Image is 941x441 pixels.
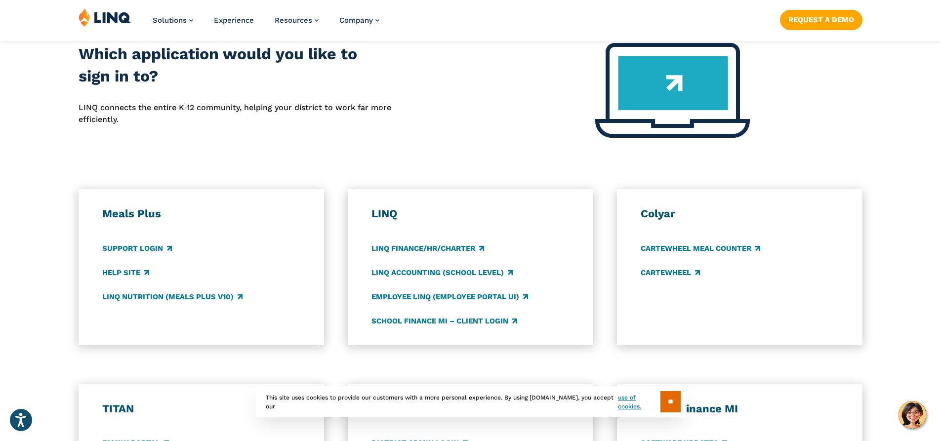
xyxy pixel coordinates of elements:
[214,16,254,25] a: Experience
[780,10,862,30] a: Request a Demo
[618,393,660,411] a: use of cookies.
[102,207,301,221] h3: Meals Plus
[371,291,528,302] a: Employee LINQ (Employee Portal UI)
[102,267,149,278] a: Help Site
[153,16,187,25] span: Solutions
[371,243,484,254] a: LINQ Finance/HR/Charter
[153,16,193,25] a: Solutions
[339,16,373,25] span: Company
[102,291,243,302] a: LINQ Nutrition (Meals Plus v10)
[371,267,513,278] a: LINQ Accounting (school level)
[79,102,392,126] p: LINQ connects the entire K‑12 community, helping your district to work far more efficiently.
[153,8,379,40] nav: Primary Navigation
[371,207,570,221] h3: LINQ
[780,8,862,30] nav: Button Navigation
[641,267,700,278] a: CARTEWHEEL
[339,16,379,25] a: Company
[641,207,839,221] h3: Colyar
[275,16,319,25] a: Resources
[256,386,686,417] div: This site uses cookies to provide our customers with a more personal experience. By using [DOMAIN...
[79,43,392,88] h2: Which application would you like to sign in to?
[102,243,172,254] a: Support Login
[899,401,926,429] button: Hello, have a question? Let’s chat.
[371,316,517,326] a: School Finance MI – Client Login
[275,16,312,25] span: Resources
[641,243,760,254] a: CARTEWHEEL Meal Counter
[79,8,131,27] img: LINQ | K‑12 Software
